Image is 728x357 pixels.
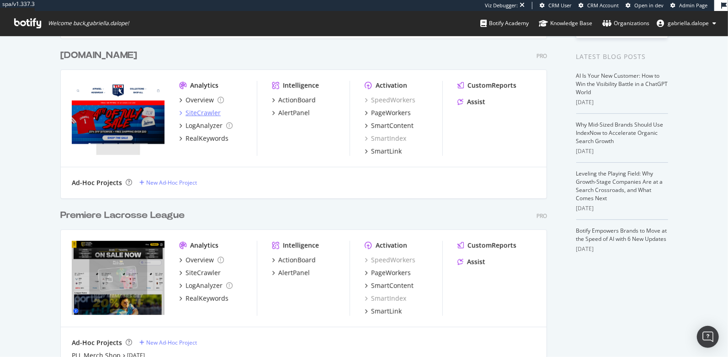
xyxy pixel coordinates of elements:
div: Organizations [602,19,649,28]
a: Botify Empowers Brands to Move at the Speed of AI with 6 New Updates [576,227,667,243]
a: CRM User [540,2,572,9]
div: RealKeywords [186,294,228,303]
a: SpeedWorkers [365,96,415,105]
div: SiteCrawler [186,108,221,117]
a: Leveling the Playing Field: Why Growth-Stage Companies Are at a Search Crossroads, and What Comes... [576,170,663,202]
div: AlertPanel [278,268,310,277]
div: [DATE] [576,245,668,253]
span: CRM Account [587,2,619,9]
a: SmartContent [365,121,414,130]
div: Analytics [190,241,218,250]
a: LogAnalyzer [179,281,233,290]
a: AlertPanel [272,108,310,117]
span: Open in dev [634,2,664,9]
div: SmartLink [371,147,402,156]
div: Activation [376,81,407,90]
div: [DOMAIN_NAME] [60,49,137,62]
a: AlertPanel [272,268,310,277]
div: Latest Blog Posts [576,52,668,62]
a: [DOMAIN_NAME] [60,49,141,62]
div: LogAnalyzer [186,281,223,290]
div: Activation [376,241,407,250]
div: Overview [186,96,214,105]
button: gabriella.dalope [649,16,723,31]
div: Intelligence [283,81,319,90]
a: Knowledge Base [539,11,592,36]
a: Organizations [602,11,649,36]
a: Admin Page [670,2,707,9]
div: [DATE] [576,98,668,107]
a: AI Is Your New Customer: How to Win the Visibility Battle in a ChatGPT World [576,72,668,96]
img: premierlacrosseleague.com [72,241,165,315]
a: SmartLink [365,307,402,316]
span: Welcome back, gabriella.dalope ! [48,20,129,27]
div: CustomReports [468,81,516,90]
a: Assist [457,97,485,107]
div: PageWorkers [371,268,411,277]
span: Admin Page [679,2,707,9]
a: RealKeywords [179,134,228,143]
div: Open Intercom Messenger [697,326,719,348]
a: Overview [179,96,224,105]
a: SmartIndex [365,134,406,143]
div: Analytics [190,81,218,90]
a: SmartIndex [365,294,406,303]
a: Overview [179,256,224,265]
a: SmartContent [365,281,414,290]
div: PageWorkers [371,108,411,117]
div: LogAnalyzer [186,121,223,130]
div: CustomReports [468,241,516,250]
a: CustomReports [457,241,516,250]
div: Viz Debugger: [485,2,518,9]
a: Why Mid-Sized Brands Should Use IndexNow to Accelerate Organic Search Growth [576,121,664,145]
a: ActionBoard [272,256,316,265]
div: New Ad-Hoc Project [146,339,197,346]
div: Premiere Lacrosse League [60,209,185,222]
a: SmartLink [365,147,402,156]
div: Pro [537,52,547,60]
a: CustomReports [457,81,516,90]
a: New Ad-Hoc Project [139,179,197,186]
span: gabriella.dalope [668,19,709,27]
div: ActionBoard [278,96,316,105]
div: Overview [186,256,214,265]
div: Intelligence [283,241,319,250]
a: SpeedWorkers [365,256,415,265]
span: CRM User [548,2,572,9]
div: SmartContent [371,281,414,290]
a: ActionBoard [272,96,316,105]
div: Botify Academy [480,19,529,28]
a: SiteCrawler [179,108,221,117]
a: CRM Account [579,2,619,9]
div: AlertPanel [278,108,310,117]
div: Assist [467,257,485,266]
a: LogAnalyzer [179,121,233,130]
img: shop.thelacrossenetwork.com [72,81,165,155]
a: New Ad-Hoc Project [139,339,197,346]
a: RealKeywords [179,294,228,303]
div: Knowledge Base [539,19,592,28]
a: PageWorkers [365,108,411,117]
div: RealKeywords [186,134,228,143]
div: Ad-Hoc Projects [72,338,122,347]
a: Open in dev [626,2,664,9]
div: Ad-Hoc Projects [72,178,122,187]
div: SmartLink [371,307,402,316]
div: Assist [467,97,485,107]
div: New Ad-Hoc Project [146,179,197,186]
a: Premiere Lacrosse League [60,209,188,222]
div: SmartContent [371,121,414,130]
a: PageWorkers [365,268,411,277]
div: [DATE] [576,204,668,213]
div: SiteCrawler [186,268,221,277]
div: Pro [537,212,547,220]
a: Assist [457,257,485,266]
div: [DATE] [576,147,668,155]
a: Botify Academy [480,11,529,36]
div: ActionBoard [278,256,316,265]
a: SiteCrawler [179,268,221,277]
